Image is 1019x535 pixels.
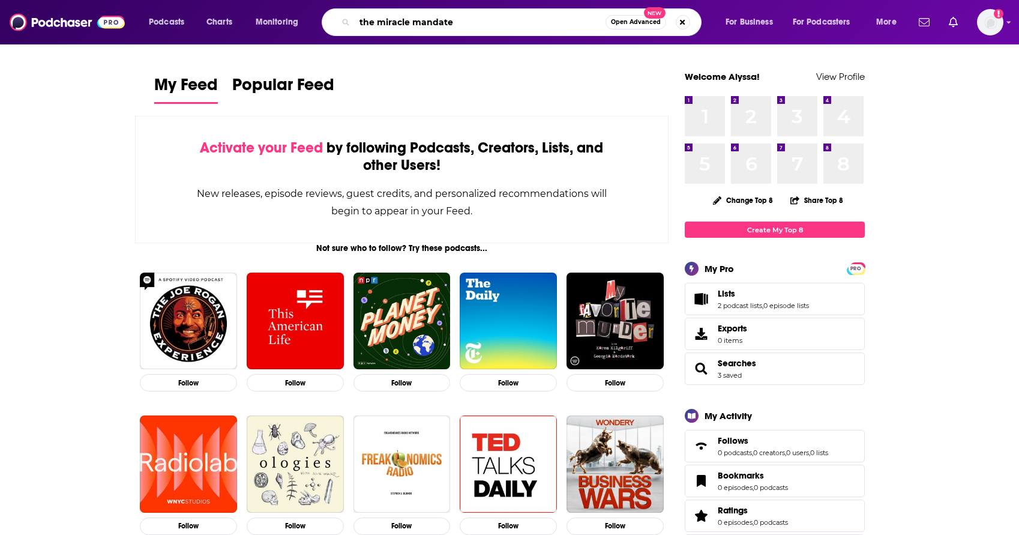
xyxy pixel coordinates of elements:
[994,9,1003,19] svg: Add a profile image
[232,74,334,102] span: Popular Feed
[706,193,780,208] button: Change Top 8
[977,9,1003,35] span: Logged in as anori
[718,358,756,369] a: Searches
[944,12,963,32] a: Show notifications dropdown
[149,14,184,31] span: Podcasts
[567,518,664,535] button: Follow
[353,518,451,535] button: Follow
[785,13,868,32] button: open menu
[140,13,200,32] button: open menu
[353,273,451,370] img: Planet Money
[718,435,748,446] span: Follows
[977,9,1003,35] img: User Profile
[849,264,863,273] a: PRO
[460,374,557,391] button: Follow
[154,74,218,104] a: My Feed
[689,438,713,455] a: Follows
[752,449,753,457] span: ,
[718,505,748,516] span: Ratings
[868,13,912,32] button: open menu
[232,74,334,104] a: Popular Feed
[914,12,934,32] a: Show notifications dropdown
[718,336,747,345] span: 0 items
[685,500,865,532] span: Ratings
[353,416,451,513] img: Freakonomics Radio
[849,264,863,273] span: PRO
[718,470,788,481] a: Bookmarks
[753,483,754,492] span: ,
[810,449,828,457] a: 0 lists
[705,263,734,274] div: My Pro
[200,139,323,157] span: Activate your Feed
[718,470,764,481] span: Bookmarks
[718,435,828,446] a: Follows
[140,416,237,513] a: Radiolab
[460,416,557,513] img: TED Talks Daily
[689,291,713,307] a: Lists
[793,14,850,31] span: For Podcasters
[140,273,237,370] img: The Joe Rogan Experience
[247,518,344,535] button: Follow
[763,301,809,310] a: 0 episode lists
[10,11,125,34] img: Podchaser - Follow, Share and Rate Podcasts
[140,374,237,391] button: Follow
[754,483,788,492] a: 0 podcasts
[718,449,752,457] a: 0 podcasts
[689,325,713,342] span: Exports
[718,323,747,334] span: Exports
[685,222,865,238] a: Create My Top 8
[199,13,239,32] a: Charts
[718,288,809,299] a: Lists
[567,374,664,391] button: Follow
[786,449,809,457] a: 0 users
[247,13,314,32] button: open menu
[718,483,753,492] a: 0 episodes
[685,318,865,350] a: Exports
[718,518,753,527] a: 0 episodes
[718,505,788,516] a: Ratings
[247,416,344,513] img: Ologies with Alie Ward
[689,360,713,377] a: Searches
[460,518,557,535] button: Follow
[256,14,298,31] span: Monitoring
[355,13,606,32] input: Search podcasts, credits, & more...
[718,371,742,379] a: 3 saved
[135,243,669,253] div: Not sure who to follow? Try these podcasts...
[567,416,664,513] img: Business Wars
[196,139,608,174] div: by following Podcasts, Creators, Lists, and other Users!
[726,14,773,31] span: For Business
[689,507,713,524] a: Ratings
[247,273,344,370] img: This American Life
[685,430,865,462] span: Follows
[876,14,897,31] span: More
[977,9,1003,35] button: Show profile menu
[685,71,760,82] a: Welcome Alyssa!
[705,410,752,422] div: My Activity
[754,518,788,527] a: 0 podcasts
[685,352,865,385] span: Searches
[353,374,451,391] button: Follow
[567,273,664,370] img: My Favorite Murder with Karen Kilgariff and Georgia Hardstark
[460,273,557,370] img: The Daily
[333,8,713,36] div: Search podcasts, credits, & more...
[816,71,865,82] a: View Profile
[753,449,785,457] a: 0 creators
[689,473,713,489] a: Bookmarks
[247,374,344,391] button: Follow
[644,7,666,19] span: New
[718,301,762,310] a: 2 podcast lists
[196,185,608,220] div: New releases, episode reviews, guest credits, and personalized recommendations will begin to appe...
[762,301,763,310] span: ,
[718,288,735,299] span: Lists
